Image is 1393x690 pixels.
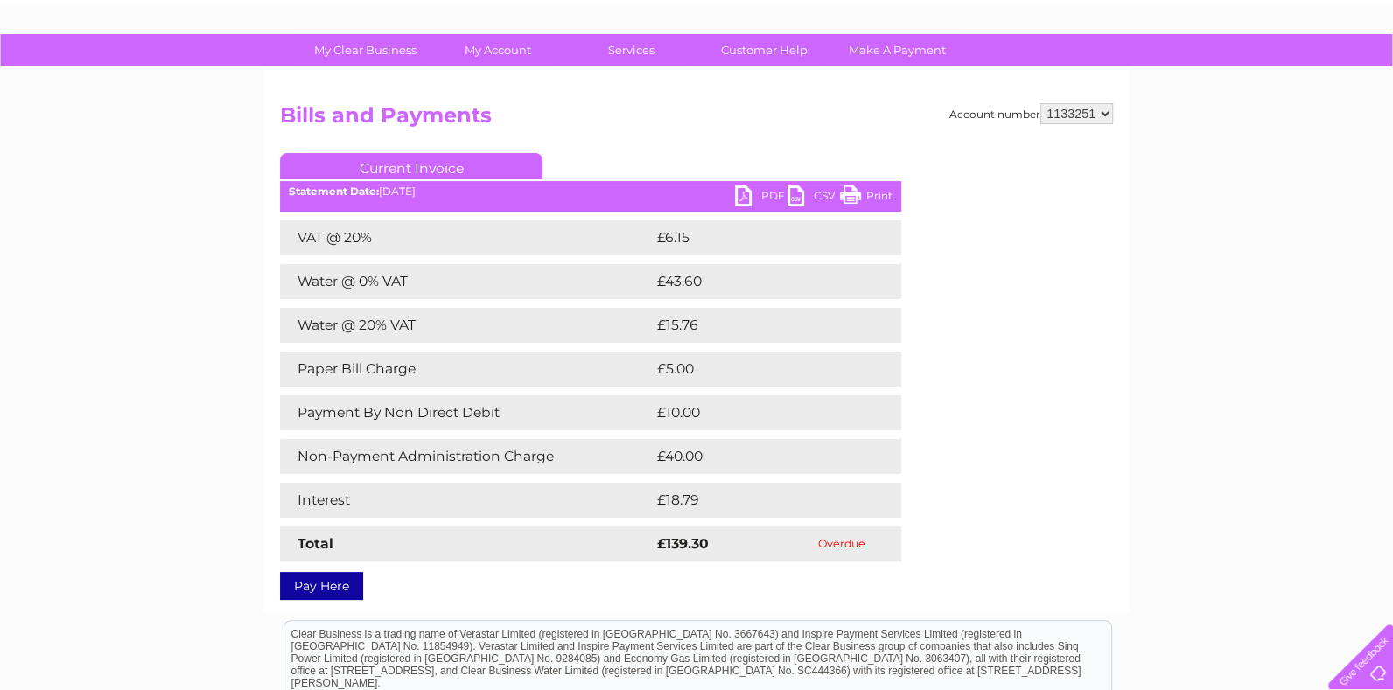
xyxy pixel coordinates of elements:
td: VAT @ 20% [280,220,653,255]
a: My Clear Business [293,34,437,66]
a: Services [559,34,703,66]
td: Overdue [781,526,901,561]
div: Clear Business is a trading name of Verastar Limited (registered in [GEOGRAPHIC_DATA] No. 3667643... [284,10,1111,85]
a: Telecoms [1178,74,1230,87]
img: logo.png [49,45,138,99]
td: Paper Bill Charge [280,352,653,387]
td: Non-Payment Administration Charge [280,439,653,474]
div: [DATE] [280,185,901,198]
td: £10.00 [653,395,865,430]
a: Make A Payment [825,34,969,66]
td: Payment By Non Direct Debit [280,395,653,430]
td: Water @ 0% VAT [280,264,653,299]
a: Log out [1335,74,1376,87]
div: Account number [949,103,1113,124]
a: Pay Here [280,572,363,600]
a: Customer Help [692,34,836,66]
td: £15.76 [653,308,864,343]
td: Water @ 20% VAT [280,308,653,343]
a: 0333 014 3131 [1063,9,1184,31]
td: Interest [280,483,653,518]
td: £43.60 [653,264,866,299]
a: PDF [735,185,787,211]
a: CSV [787,185,840,211]
a: Contact [1277,74,1319,87]
a: Print [840,185,892,211]
td: £18.79 [653,483,864,518]
a: My Account [426,34,570,66]
strong: Total [297,535,333,552]
strong: £139.30 [657,535,709,552]
td: £6.15 [653,220,857,255]
a: Energy [1129,74,1167,87]
a: Water [1085,74,1118,87]
td: £40.00 [653,439,867,474]
a: Current Invoice [280,153,542,179]
td: £5.00 [653,352,861,387]
h2: Bills and Payments [280,103,1113,136]
a: Blog [1241,74,1266,87]
b: Statement Date: [289,185,379,198]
